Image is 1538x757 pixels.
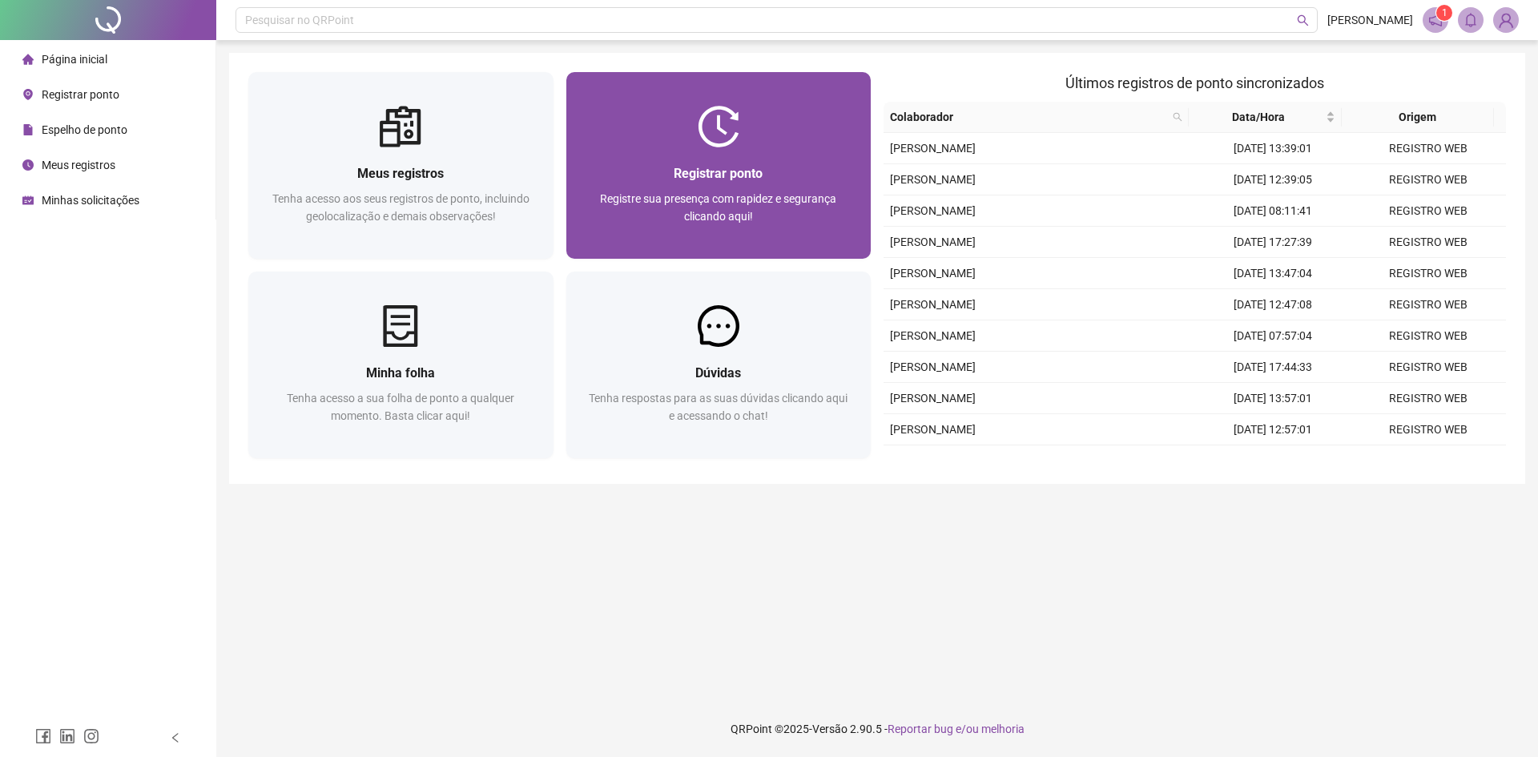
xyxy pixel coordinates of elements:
td: REGISTRO WEB [1351,289,1506,320]
span: Tenha acesso a sua folha de ponto a qualquer momento. Basta clicar aqui! [287,392,514,422]
span: bell [1464,13,1478,27]
td: [DATE] 17:44:33 [1195,352,1351,383]
span: [PERSON_NAME] [890,236,976,248]
a: Meus registrosTenha acesso aos seus registros de ponto, incluindo geolocalização e demais observa... [248,72,554,259]
span: Tenha acesso aos seus registros de ponto, incluindo geolocalização e demais observações! [272,192,529,223]
span: search [1297,14,1309,26]
td: REGISTRO WEB [1351,164,1506,195]
sup: 1 [1436,5,1452,21]
td: REGISTRO WEB [1351,133,1506,164]
span: facebook [35,728,51,744]
td: [DATE] 13:57:01 [1195,383,1351,414]
span: Página inicial [42,53,107,66]
span: Minha folha [366,365,435,381]
span: [PERSON_NAME] [890,329,976,342]
span: Dúvidas [695,365,741,381]
a: DúvidasTenha respostas para as suas dúvidas clicando aqui e acessando o chat! [566,272,872,458]
span: clock-circle [22,159,34,171]
span: Registre sua presença com rapidez e segurança clicando aqui! [600,192,836,223]
td: [DATE] 13:39:01 [1195,133,1351,164]
span: file [22,124,34,135]
span: schedule [22,195,34,206]
td: [DATE] 13:47:04 [1195,258,1351,289]
span: [PERSON_NAME] [890,298,976,311]
span: [PERSON_NAME] [1327,11,1413,29]
th: Data/Hora [1189,102,1342,133]
span: Espelho de ponto [42,123,127,136]
td: REGISTRO WEB [1351,227,1506,258]
span: Registrar ponto [42,88,119,101]
span: notification [1428,13,1443,27]
span: Últimos registros de ponto sincronizados [1065,74,1324,91]
span: linkedin [59,728,75,744]
span: Data/Hora [1195,108,1323,126]
span: [PERSON_NAME] [890,392,976,405]
span: 1 [1442,7,1447,18]
span: search [1170,105,1186,129]
td: REGISTRO WEB [1351,258,1506,289]
td: [DATE] 07:57:04 [1195,320,1351,352]
td: [DATE] 17:27:39 [1195,227,1351,258]
td: REGISTRO WEB [1351,414,1506,445]
td: [DATE] 08:05:47 [1195,445,1351,477]
td: [DATE] 12:39:05 [1195,164,1351,195]
span: environment [22,89,34,100]
span: instagram [83,728,99,744]
a: Minha folhaTenha acesso a sua folha de ponto a qualquer momento. Basta clicar aqui! [248,272,554,458]
span: [PERSON_NAME] [890,423,976,436]
span: [PERSON_NAME] [890,360,976,373]
span: search [1173,112,1182,122]
th: Origem [1342,102,1495,133]
span: Minhas solicitações [42,194,139,207]
span: [PERSON_NAME] [890,142,976,155]
td: REGISTRO WEB [1351,195,1506,227]
span: Tenha respostas para as suas dúvidas clicando aqui e acessando o chat! [589,392,848,422]
span: home [22,54,34,65]
td: REGISTRO WEB [1351,320,1506,352]
td: REGISTRO WEB [1351,383,1506,414]
td: [DATE] 12:47:08 [1195,289,1351,320]
span: Meus registros [357,166,444,181]
a: Registrar pontoRegistre sua presença com rapidez e segurança clicando aqui! [566,72,872,259]
footer: QRPoint © 2025 - 2.90.5 - [216,701,1538,757]
span: Versão [812,723,848,735]
span: [PERSON_NAME] [890,267,976,280]
span: left [170,732,181,743]
td: REGISTRO WEB [1351,445,1506,477]
td: REGISTRO WEB [1351,352,1506,383]
span: Colaborador [890,108,1166,126]
td: [DATE] 12:57:01 [1195,414,1351,445]
span: Reportar bug e/ou melhoria [888,723,1025,735]
span: [PERSON_NAME] [890,173,976,186]
td: [DATE] 08:11:41 [1195,195,1351,227]
span: Meus registros [42,159,115,171]
span: Registrar ponto [674,166,763,181]
span: [PERSON_NAME] [890,204,976,217]
img: 87287 [1494,8,1518,32]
